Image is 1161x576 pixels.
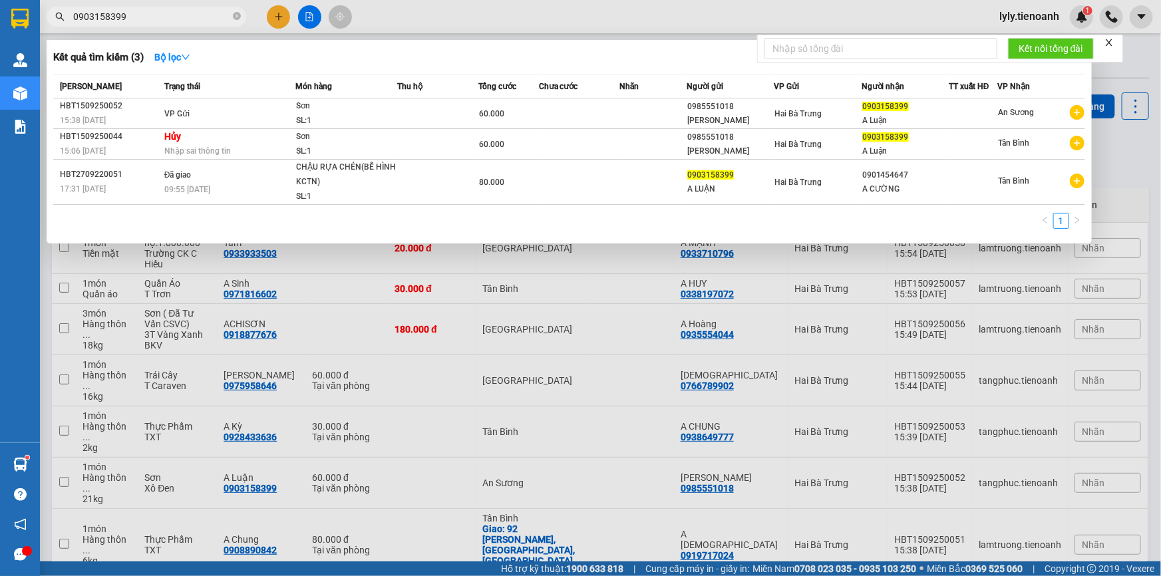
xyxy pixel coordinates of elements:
[60,130,160,144] div: HBT1509250044
[1070,174,1084,188] span: plus-circle
[687,182,773,196] div: A LUẬN
[164,170,192,180] span: Đã giao
[862,132,909,142] span: 0903158399
[13,458,27,472] img: warehouse-icon
[164,109,190,118] span: VP Gửi
[687,82,723,91] span: Người gửi
[55,12,65,21] span: search
[998,176,1029,186] span: Tân Bình
[25,456,29,460] sup: 1
[164,82,200,91] span: Trạng thái
[862,182,948,196] div: A CƯỜNG
[60,168,160,182] div: HBT2709220051
[296,144,396,159] div: SL: 1
[687,100,773,114] div: 0985551018
[774,82,799,91] span: VP Gửi
[1053,213,1069,229] li: 1
[164,146,231,156] span: Nhập sai thông tin
[1069,213,1085,229] li: Next Page
[397,82,422,91] span: Thu hộ
[14,488,27,501] span: question-circle
[296,160,396,189] div: CHẬU RỰA CHÉN(BỂ HÌNH KCTN)
[774,109,822,118] span: Hai Bà Trưng
[296,99,396,114] div: Sơn
[1070,136,1084,150] span: plus-circle
[1069,213,1085,229] button: right
[1037,213,1053,229] button: left
[619,82,639,91] span: Nhãn
[774,178,822,187] span: Hai Bà Trưng
[164,131,181,142] strong: Hủy
[1054,214,1069,228] a: 1
[862,82,905,91] span: Người nhận
[687,144,773,158] div: [PERSON_NAME]
[296,190,396,204] div: SL: 1
[164,185,210,194] span: 09:55 [DATE]
[144,47,201,68] button: Bộ lọcdown
[60,116,106,125] span: 15:38 [DATE]
[997,82,1030,91] span: VP Nhận
[13,53,27,67] img: warehouse-icon
[764,38,997,59] input: Nhập số tổng đài
[11,9,29,29] img: logo-vxr
[1041,216,1049,224] span: left
[181,53,190,62] span: down
[73,9,230,24] input: Tìm tên, số ĐT hoặc mã đơn
[949,82,989,91] span: TT xuất HĐ
[13,86,27,100] img: warehouse-icon
[862,102,909,111] span: 0903158399
[1104,38,1114,47] span: close
[479,178,504,187] span: 80.000
[998,108,1034,117] span: An Sương
[479,140,504,149] span: 60.000
[13,120,27,134] img: solution-icon
[687,114,773,128] div: [PERSON_NAME]
[539,82,578,91] span: Chưa cước
[154,52,190,63] strong: Bộ lọc
[862,144,948,158] div: A Luận
[60,99,160,113] div: HBT1509250052
[14,548,27,561] span: message
[862,114,948,128] div: A Luận
[479,109,504,118] span: 60.000
[687,130,773,144] div: 0985551018
[296,130,396,144] div: Sơn
[862,168,948,182] div: 0901454647
[1037,213,1053,229] li: Previous Page
[998,138,1029,148] span: Tân Bình
[60,146,106,156] span: 15:06 [DATE]
[233,11,241,23] span: close-circle
[295,82,332,91] span: Món hàng
[60,184,106,194] span: 17:31 [DATE]
[774,140,822,149] span: Hai Bà Trưng
[1070,105,1084,120] span: plus-circle
[478,82,516,91] span: Tổng cước
[14,518,27,531] span: notification
[296,114,396,128] div: SL: 1
[53,51,144,65] h3: Kết quả tìm kiếm ( 3 )
[1008,38,1094,59] button: Kết nối tổng đài
[1019,41,1083,56] span: Kết nối tổng đài
[687,170,734,180] span: 0903158399
[1073,216,1081,224] span: right
[60,82,122,91] span: [PERSON_NAME]
[233,12,241,20] span: close-circle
